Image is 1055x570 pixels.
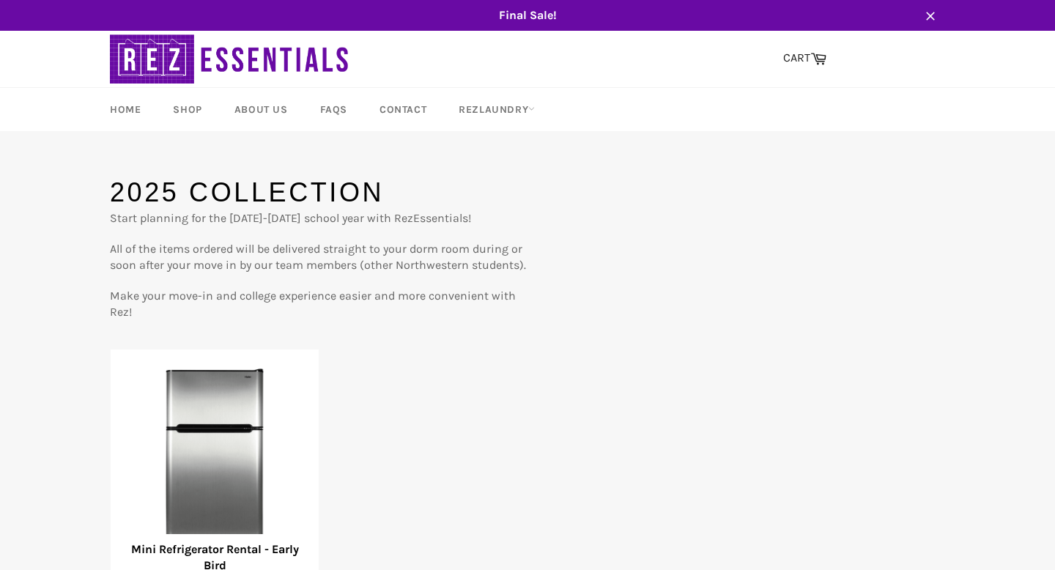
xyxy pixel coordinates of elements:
p: All of the items ordered will be delivered straight to your dorm room during or soon after your m... [110,241,527,273]
h1: 2025 Collection [110,174,527,211]
a: RezLaundry [444,88,549,131]
p: Start planning for the [DATE]-[DATE] school year with RezEssentials! [110,210,527,226]
a: CART [776,43,834,74]
a: FAQs [306,88,362,131]
a: Home [95,88,155,131]
span: Final Sale! [95,7,960,23]
img: Mini Refrigerator Rental - Early Bird [129,369,300,540]
img: RezEssentials [110,31,352,87]
a: About Us [220,88,303,131]
a: Contact [365,88,441,131]
p: Make your move-in and college experience easier and more convenient with Rez! [110,288,527,320]
a: Shop [158,88,216,131]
